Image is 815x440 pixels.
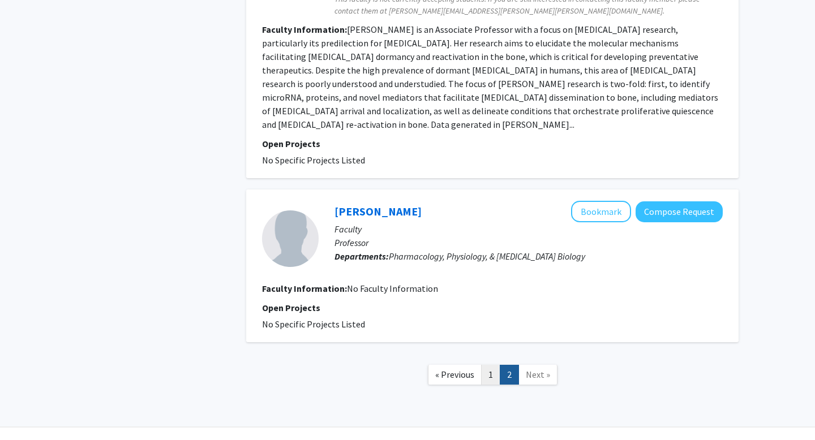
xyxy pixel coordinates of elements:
[334,236,723,249] p: Professor
[347,283,438,294] span: No Faculty Information
[262,24,718,130] fg-read-more: [PERSON_NAME] is an Associate Professor with a focus on [MEDICAL_DATA] research, particularly its...
[334,204,422,218] a: [PERSON_NAME]
[571,201,631,222] button: Add Daniel Silver to Bookmarks
[334,251,389,262] b: Departments:
[262,301,723,314] p: Open Projects
[636,201,723,222] button: Compose Request to Daniel Silver
[500,365,519,385] a: 2
[334,222,723,236] p: Faculty
[428,365,482,385] a: Previous
[481,365,500,385] a: 1
[262,283,347,294] b: Faculty Information:
[526,369,550,380] span: Next »
[518,365,557,385] a: Next Page
[262,137,723,150] p: Open Projects
[8,389,48,432] iframe: Chat
[389,251,585,262] span: Pharmacology, Physiology, & [MEDICAL_DATA] Biology
[262,318,365,330] span: No Specific Projects Listed
[262,154,365,166] span: No Specific Projects Listed
[262,24,347,35] b: Faculty Information:
[246,353,739,399] nav: Page navigation
[435,369,474,380] span: « Previous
